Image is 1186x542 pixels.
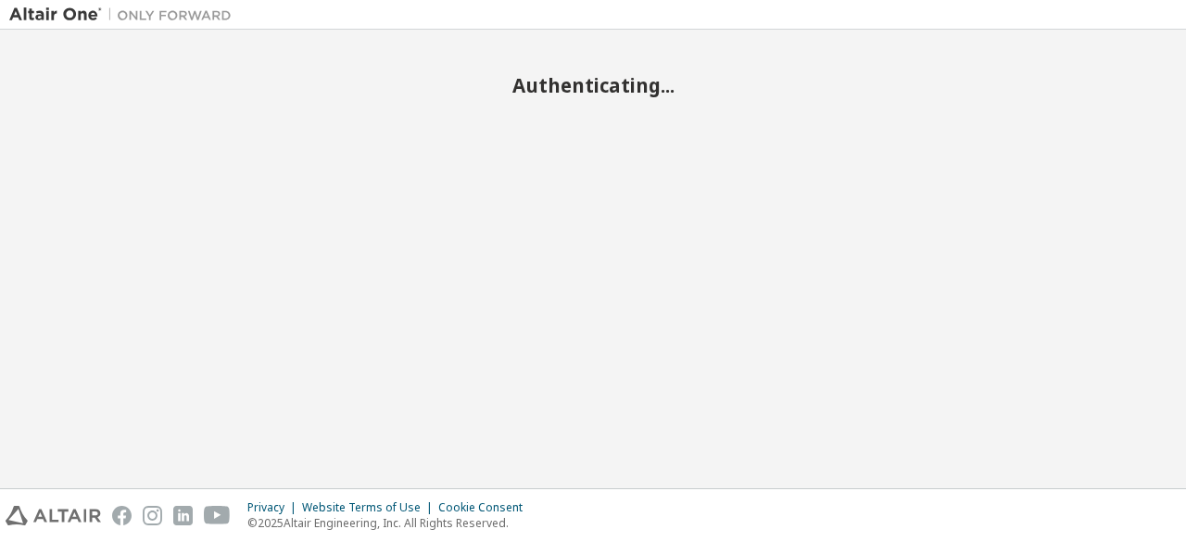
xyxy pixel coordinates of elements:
[112,506,132,525] img: facebook.svg
[247,515,534,531] p: © 2025 Altair Engineering, Inc. All Rights Reserved.
[6,506,101,525] img: altair_logo.svg
[9,6,241,24] img: Altair One
[302,500,438,515] div: Website Terms of Use
[204,506,231,525] img: youtube.svg
[247,500,302,515] div: Privacy
[9,73,1177,97] h2: Authenticating...
[143,506,162,525] img: instagram.svg
[438,500,534,515] div: Cookie Consent
[173,506,193,525] img: linkedin.svg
